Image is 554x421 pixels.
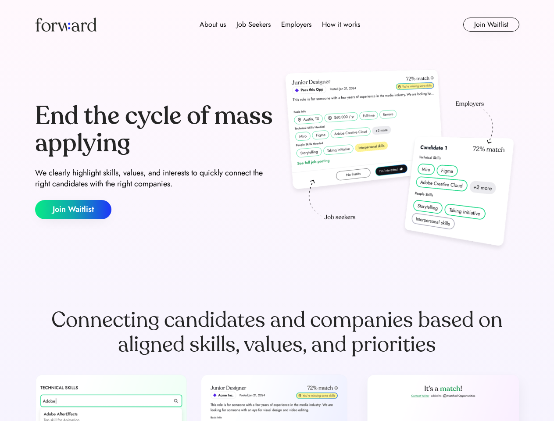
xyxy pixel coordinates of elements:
button: Join Waitlist [35,200,111,219]
div: Employers [281,19,311,30]
div: How it works [322,19,360,30]
div: We clearly highlight skills, values, and interests to quickly connect the right candidates with t... [35,168,274,189]
div: Job Seekers [236,19,271,30]
div: About us [200,19,226,30]
img: hero-image.png [281,67,519,255]
div: End the cycle of mass applying [35,103,274,157]
img: Forward logo [35,18,97,32]
div: Connecting candidates and companies based on aligned skills, values, and priorities [35,308,519,357]
button: Join Waitlist [463,18,519,32]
